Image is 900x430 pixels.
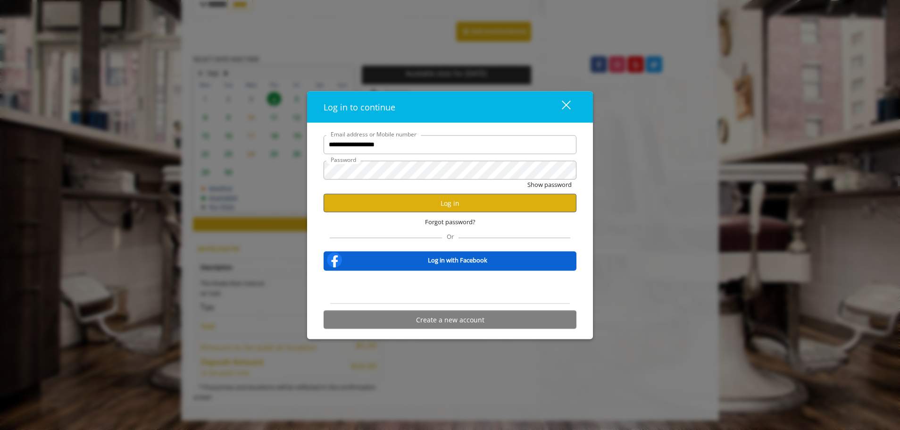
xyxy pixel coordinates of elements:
[551,100,570,114] div: close dialog
[527,179,572,189] button: Show password
[442,232,458,241] span: Or
[402,277,498,298] iframe: Sign in with Google Button
[324,135,576,154] input: Email address or Mobile number
[325,251,344,270] img: facebook-logo
[324,194,576,212] button: Log in
[425,217,475,227] span: Forgot password?
[324,160,576,179] input: Password
[324,311,576,329] button: Create a new account
[428,255,487,265] b: Log in with Facebook
[324,101,395,112] span: Log in to continue
[544,97,576,117] button: close dialog
[326,129,421,138] label: Email address or Mobile number
[326,155,361,164] label: Password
